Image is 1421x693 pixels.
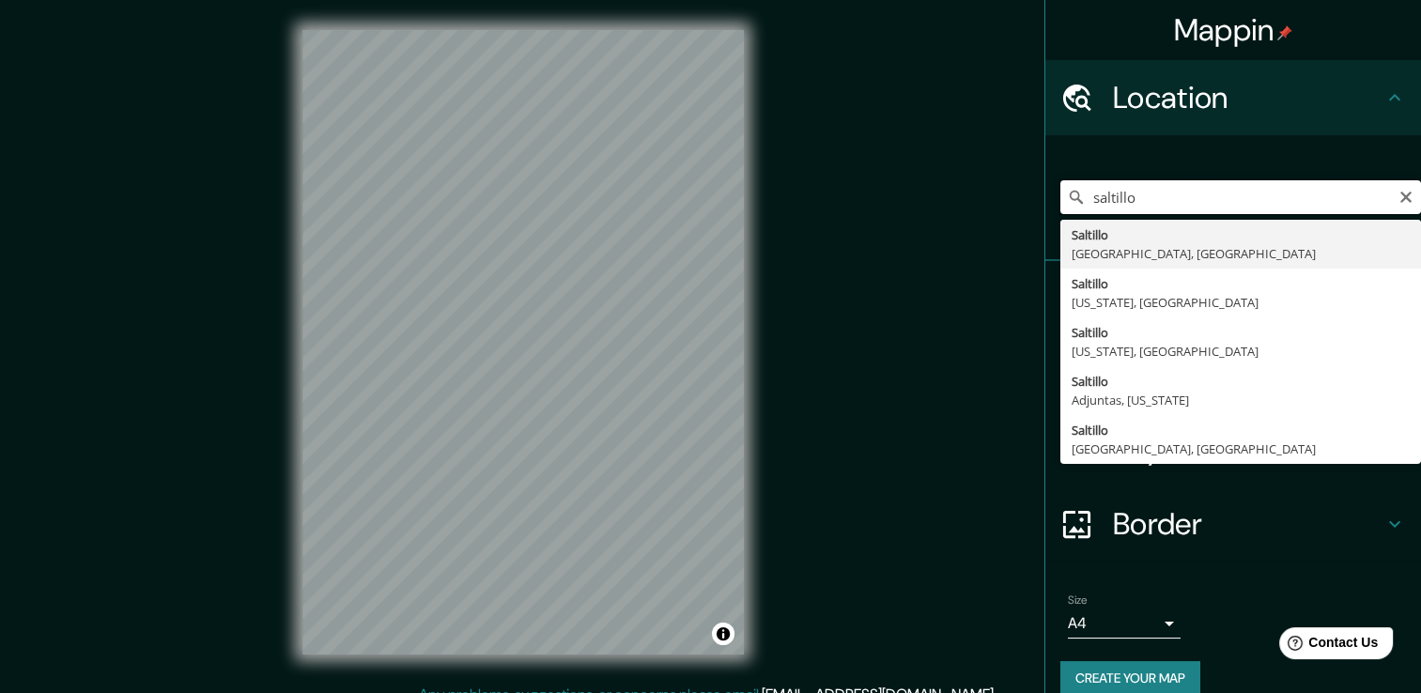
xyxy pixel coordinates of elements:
div: [US_STATE], [GEOGRAPHIC_DATA] [1072,293,1410,312]
div: Saltillo [1072,421,1410,439]
div: Location [1045,60,1421,135]
div: Style [1045,336,1421,411]
div: A4 [1068,608,1181,639]
div: Adjuntas, [US_STATE] [1072,391,1410,409]
div: Border [1045,486,1421,562]
div: Saltillo [1072,274,1410,293]
label: Size [1068,593,1088,608]
div: Saltillo [1072,225,1410,244]
h4: Mappin [1174,11,1293,49]
div: Layout [1045,411,1421,486]
div: [GEOGRAPHIC_DATA], [GEOGRAPHIC_DATA] [1072,439,1410,458]
button: Toggle attribution [712,623,734,645]
img: pin-icon.png [1277,25,1292,40]
h4: Border [1113,505,1383,543]
input: Pick your city or area [1060,180,1421,214]
canvas: Map [302,30,744,654]
div: [GEOGRAPHIC_DATA], [GEOGRAPHIC_DATA] [1072,244,1410,263]
div: Saltillo [1072,323,1410,342]
button: Clear [1398,187,1413,205]
h4: Location [1113,79,1383,116]
iframe: Help widget launcher [1254,620,1400,672]
div: [US_STATE], [GEOGRAPHIC_DATA] [1072,342,1410,361]
div: Pins [1045,261,1421,336]
h4: Layout [1113,430,1383,468]
div: Saltillo [1072,372,1410,391]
